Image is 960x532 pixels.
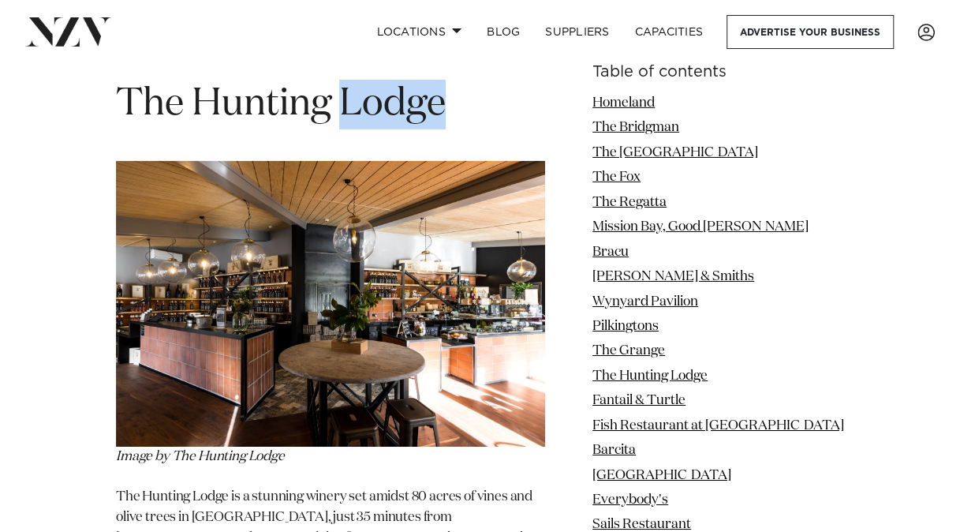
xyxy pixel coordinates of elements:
[727,15,894,49] a: Advertise your business
[592,419,844,433] a: Fish Restaurant at [GEOGRAPHIC_DATA]
[364,15,474,49] a: Locations
[474,15,532,49] a: BLOG
[592,245,629,259] a: Bracu
[622,15,716,49] a: Capacities
[592,444,636,457] a: Barcita
[25,17,111,46] img: nzv-logo.png
[592,121,679,134] a: The Bridgman
[592,394,685,407] a: Fantail & Turtle
[592,196,667,209] a: The Regatta
[116,85,446,123] span: The Hunting Lodge
[592,469,731,482] a: [GEOGRAPHIC_DATA]
[592,493,668,507] a: Everybody's
[592,96,655,110] a: Homeland
[592,295,698,309] a: Wynyard Pavilion
[592,220,809,234] a: Mission Bay, Good [PERSON_NAME]
[592,146,758,159] a: The [GEOGRAPHIC_DATA]
[532,15,622,49] a: SUPPLIERS
[592,369,708,383] a: The Hunting Lodge
[592,170,641,184] a: The Fox
[592,270,754,283] a: [PERSON_NAME] & Smiths
[592,518,691,531] a: Sails Restaurant
[592,344,665,358] a: The Grange
[592,64,844,81] h6: Table of contents
[592,320,659,333] a: Pilkingtons
[116,450,285,463] span: Image by The Hunting Lodge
